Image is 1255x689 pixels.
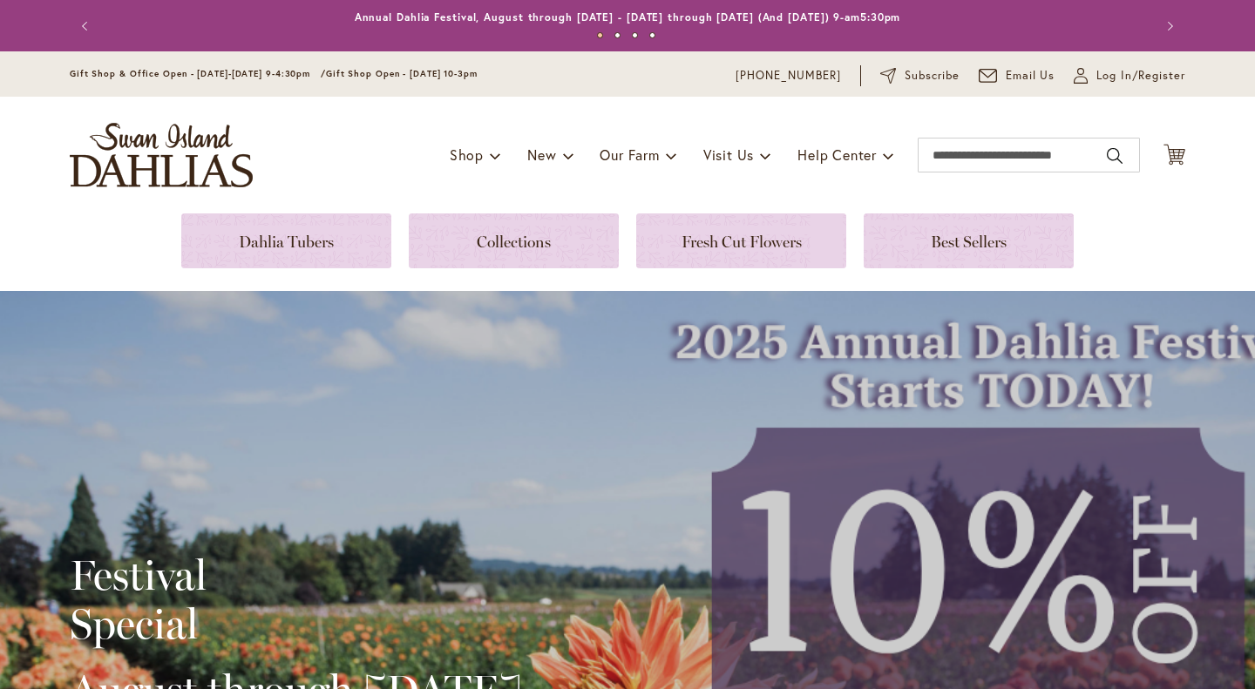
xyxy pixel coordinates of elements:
button: 3 of 4 [632,32,638,38]
span: Help Center [797,145,877,164]
a: Email Us [979,67,1055,84]
button: 2 of 4 [614,32,621,38]
button: 4 of 4 [649,32,655,38]
span: Shop [450,145,484,164]
h2: Festival Special [70,551,522,648]
a: Log In/Register [1074,67,1185,84]
span: Email Us [1006,67,1055,84]
button: 1 of 4 [597,32,603,38]
button: Previous [70,9,105,44]
a: store logo [70,123,253,187]
a: [PHONE_NUMBER] [736,67,841,84]
a: Subscribe [880,67,960,84]
button: Next [1150,9,1185,44]
span: Gift Shop & Office Open - [DATE]-[DATE] 9-4:30pm / [70,68,326,79]
span: Log In/Register [1096,67,1185,84]
span: Visit Us [703,145,754,164]
span: Gift Shop Open - [DATE] 10-3pm [326,68,478,79]
span: Subscribe [905,67,960,84]
span: Our Farm [600,145,659,164]
a: Annual Dahlia Festival, August through [DATE] - [DATE] through [DATE] (And [DATE]) 9-am5:30pm [355,10,901,24]
span: New [527,145,556,164]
